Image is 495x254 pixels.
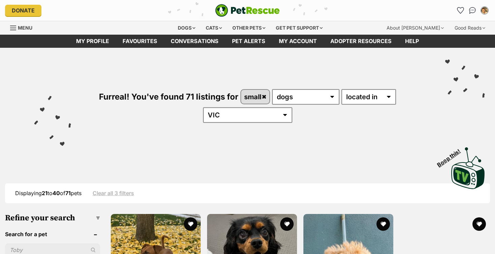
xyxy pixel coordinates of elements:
header: Search for a pet [5,231,100,237]
strong: 21 [42,190,47,196]
div: Other pets [228,21,270,35]
a: My account [272,35,324,48]
button: favourite [472,217,486,231]
img: chat-41dd97257d64d25036548639549fe6c8038ab92f7586957e7f3b1b290dea8141.svg [469,7,476,14]
img: PetRescue TV logo [451,147,485,189]
a: Favourites [455,5,466,16]
div: About [PERSON_NAME] [382,21,449,35]
a: Help [398,35,426,48]
a: small [241,90,270,104]
span: Boop this! [436,144,467,168]
span: Menu [18,25,32,31]
a: My profile [69,35,116,48]
div: Good Reads [450,21,490,35]
img: logo-e224e6f780fb5917bec1dbf3a21bbac754714ae5b6737aabdf751b685950b380.svg [215,4,280,17]
button: favourite [184,217,197,231]
h3: Refine your search [5,213,100,223]
a: Adopter resources [324,35,398,48]
span: Displaying to of pets [15,190,81,196]
a: Menu [10,21,37,33]
span: Furreal! You've found 71 listings for [99,92,238,102]
button: My account [479,5,490,16]
div: Cats [201,21,227,35]
img: Ben profile pic [481,7,488,14]
a: Donate [5,5,41,16]
button: favourite [376,217,390,231]
a: conversations [164,35,225,48]
strong: 71 [65,190,71,196]
div: Dogs [173,21,200,35]
strong: 40 [53,190,60,196]
a: Boop this! [451,141,485,190]
div: Get pet support [271,21,327,35]
button: favourite [280,217,294,231]
a: Favourites [116,35,164,48]
a: PetRescue [215,4,280,17]
a: Pet alerts [225,35,272,48]
ul: Account quick links [455,5,490,16]
a: Conversations [467,5,478,16]
a: Clear all 3 filters [93,190,134,196]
